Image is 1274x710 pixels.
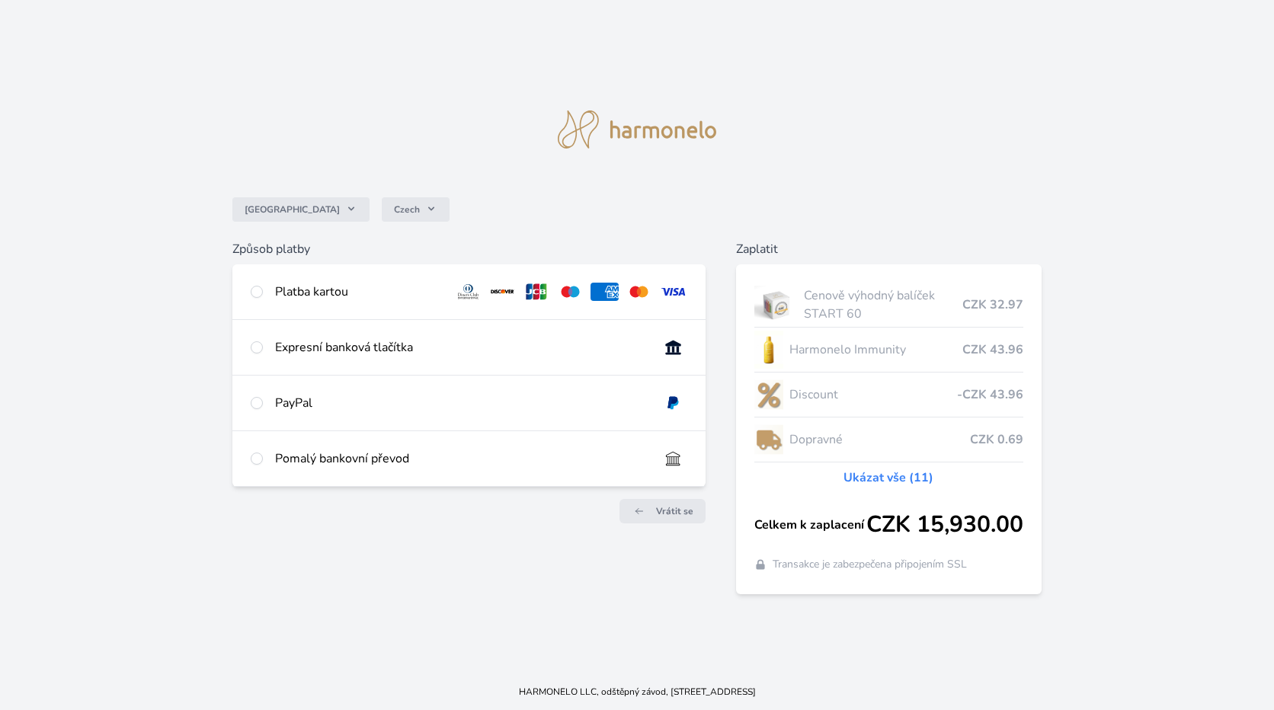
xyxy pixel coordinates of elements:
[957,385,1023,404] span: -CZK 43.96
[962,341,1023,359] span: CZK 43.96
[523,283,551,301] img: jcb.svg
[232,197,370,222] button: [GEOGRAPHIC_DATA]
[970,430,1023,449] span: CZK 0.69
[275,338,647,357] div: Expresní banková tlačítka
[789,430,970,449] span: Dopravné
[754,331,783,369] img: IMMUNITY_se_stinem_x-lo.jpg
[619,499,706,523] a: Vrátit se
[625,283,653,301] img: mc.svg
[382,197,450,222] button: Czech
[789,341,962,359] span: Harmonelo Immunity
[754,516,866,534] span: Celkem k zaplacení
[754,286,798,324] img: start.jpg
[773,557,967,572] span: Transakce je zabezpečena připojením SSL
[394,203,420,216] span: Czech
[454,283,482,301] img: diners.svg
[275,394,647,412] div: PayPal
[754,376,783,414] img: discount-lo.png
[962,296,1023,314] span: CZK 32.97
[556,283,584,301] img: maestro.svg
[736,240,1042,258] h6: Zaplatit
[659,283,687,301] img: visa.svg
[843,469,933,487] a: Ukázat vše (11)
[659,394,687,412] img: paypal.svg
[754,421,783,459] img: delivery-lo.png
[591,283,619,301] img: amex.svg
[232,240,706,258] h6: Způsob platby
[275,283,441,301] div: Platba kartou
[558,110,716,149] img: logo.svg
[866,511,1023,539] span: CZK 15,930.00
[659,449,687,468] img: bankTransfer_IBAN.svg
[656,505,693,517] span: Vrátit se
[789,385,957,404] span: Discount
[275,449,647,468] div: Pomalý bankovní převod
[245,203,340,216] span: [GEOGRAPHIC_DATA]
[488,283,517,301] img: discover.svg
[804,286,962,323] span: Cenově výhodný balíček START 60
[659,338,687,357] img: onlineBanking_CZ.svg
